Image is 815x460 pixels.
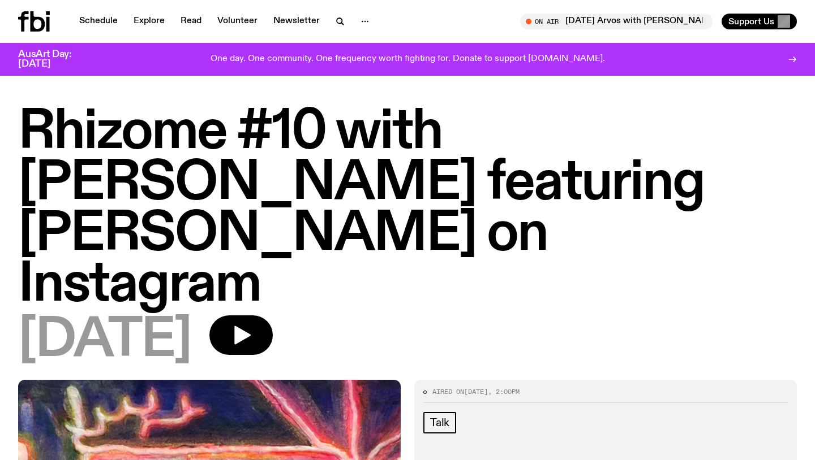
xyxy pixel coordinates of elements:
[432,387,464,396] span: Aired on
[464,387,488,396] span: [DATE]
[423,412,456,433] a: Talk
[211,54,605,64] p: One day. One community. One frequency worth fighting for. Donate to support [DOMAIN_NAME].
[430,416,449,429] span: Talk
[211,14,264,29] a: Volunteer
[127,14,171,29] a: Explore
[18,107,797,311] h1: Rhizome #10 with [PERSON_NAME] featuring [PERSON_NAME] on Instagram
[72,14,125,29] a: Schedule
[18,315,191,366] span: [DATE]
[488,387,520,396] span: , 2:00pm
[520,14,713,29] button: On Air[DATE] Arvos with [PERSON_NAME]
[722,14,797,29] button: Support Us
[267,14,327,29] a: Newsletter
[174,14,208,29] a: Read
[18,50,91,69] h3: AusArt Day: [DATE]
[728,16,774,27] span: Support Us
